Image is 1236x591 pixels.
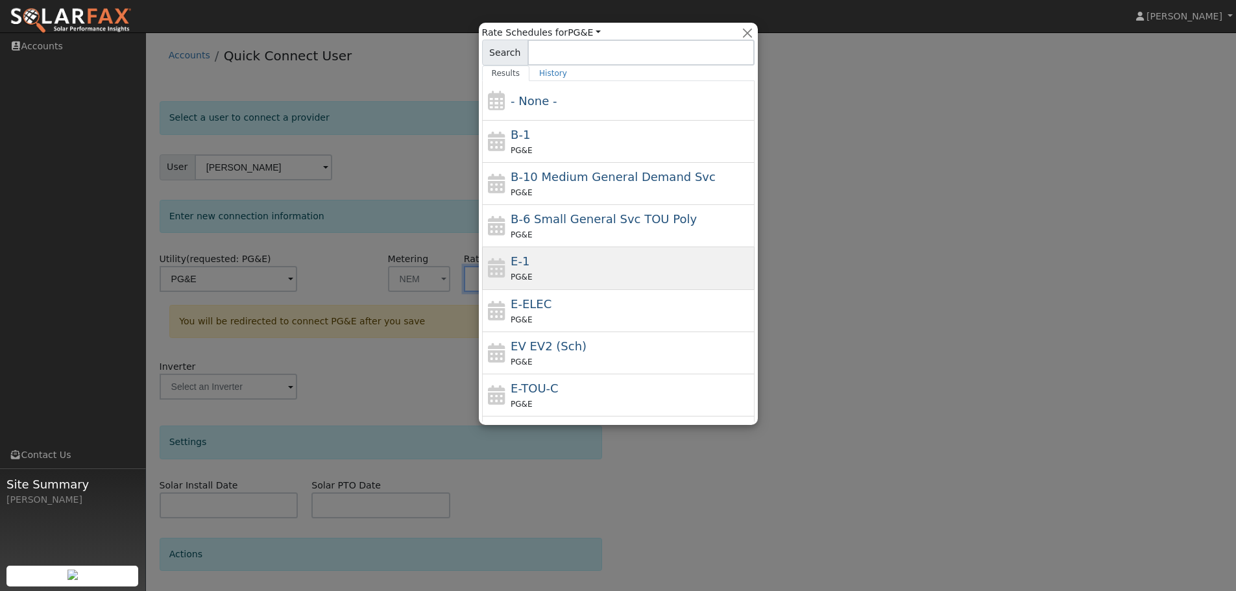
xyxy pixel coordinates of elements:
div: [PERSON_NAME] [6,493,139,507]
span: PG&E [511,315,532,324]
span: Electric Vehicle EV2 (Sch) [511,339,587,353]
span: E-TOU-C [511,381,559,395]
span: B-10 Medium General Demand Service (Primary Voltage) [511,170,716,184]
span: E-ELEC [511,297,551,311]
a: PG&E [568,27,601,38]
span: PG&E [511,188,532,197]
a: History [529,66,577,81]
span: PG&E [511,230,532,239]
span: PG&E [511,272,532,282]
span: E-1 [511,254,529,268]
span: [PERSON_NAME] [1146,11,1222,21]
span: B-6 Small General Service TOU Poly Phase [511,212,697,226]
img: SolarFax [10,7,132,34]
span: B-1 [511,128,530,141]
span: PG&E [511,146,532,155]
span: Site Summary [6,476,139,493]
span: - None - [511,94,557,108]
span: PG&E [511,400,532,409]
span: Rate Schedules for [482,26,601,40]
span: Search [482,40,528,66]
span: PG&E [511,357,532,367]
img: retrieve [67,570,78,580]
a: Results [482,66,530,81]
